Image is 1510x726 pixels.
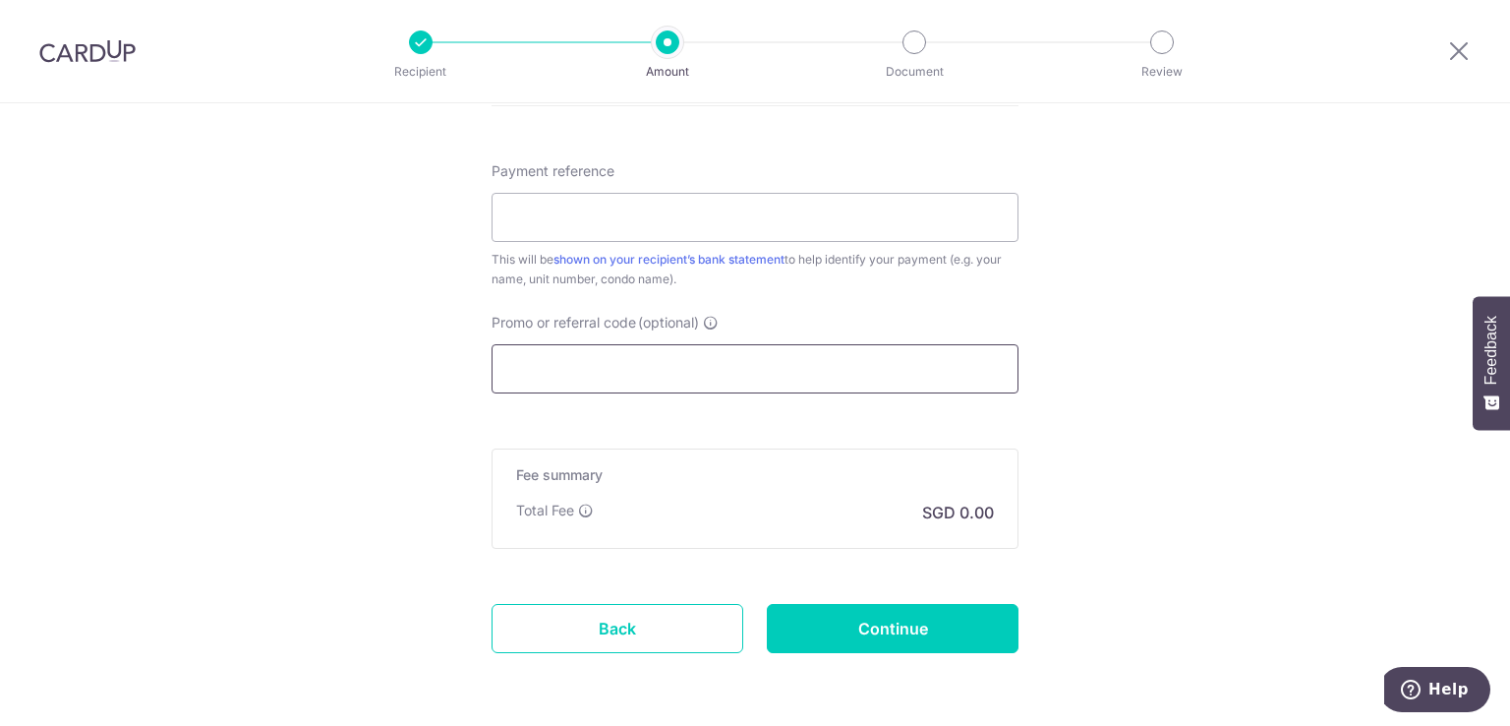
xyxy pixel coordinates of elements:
[595,62,740,82] p: Amount
[492,604,743,653] a: Back
[348,62,494,82] p: Recipient
[1482,316,1500,385] span: Feedback
[1384,667,1490,716] iframe: Opens a widget where you can find more information
[553,252,784,267] a: shown on your recipient’s bank statement
[1089,62,1235,82] p: Review
[39,39,136,63] img: CardUp
[842,62,987,82] p: Document
[492,161,614,181] span: Payment reference
[922,501,994,524] p: SGD 0.00
[492,250,1018,289] div: This will be to help identify your payment (e.g. your name, unit number, condo name).
[767,604,1018,653] input: Continue
[492,313,636,333] span: Promo or referral code
[516,465,994,485] h5: Fee summary
[516,501,574,520] p: Total Fee
[638,313,699,333] span: (optional)
[1473,296,1510,430] button: Feedback - Show survey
